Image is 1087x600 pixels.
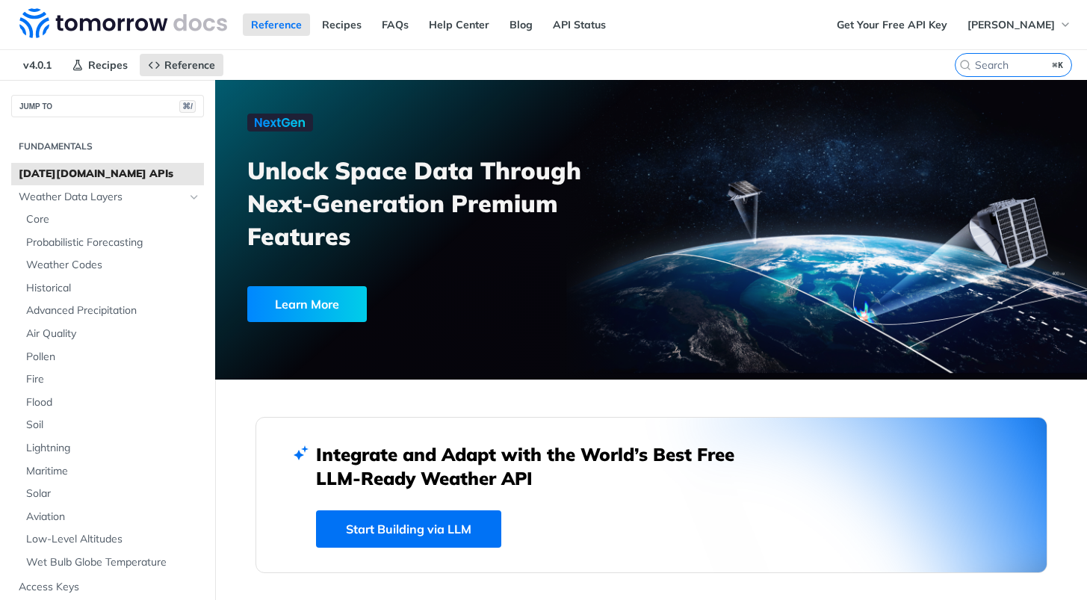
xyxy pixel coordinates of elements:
a: Advanced Precipitation [19,300,204,322]
kbd: ⌘K [1049,58,1068,72]
span: Maritime [26,464,200,479]
a: Recipes [64,54,136,76]
span: [DATE][DOMAIN_NAME] APIs [19,167,200,182]
span: Air Quality [26,327,200,341]
a: Help Center [421,13,498,36]
a: Core [19,208,204,231]
a: Start Building via LLM [316,510,501,548]
span: [PERSON_NAME] [967,18,1055,31]
a: [DATE][DOMAIN_NAME] APIs [11,163,204,185]
span: v4.0.1 [15,54,60,76]
a: Aviation [19,506,204,528]
span: Wet Bulb Globe Temperature [26,555,200,570]
button: Hide subpages for Weather Data Layers [188,191,200,203]
a: Fire [19,368,204,391]
a: Historical [19,277,204,300]
a: Solar [19,483,204,505]
a: Air Quality [19,323,204,345]
span: Access Keys [19,580,200,595]
a: Weather Data LayersHide subpages for Weather Data Layers [11,186,204,208]
span: Pollen [26,350,200,365]
span: Aviation [26,510,200,525]
span: Fire [26,372,200,387]
a: Maritime [19,460,204,483]
img: Tomorrow.io Weather API Docs [19,8,227,38]
span: Historical [26,281,200,296]
span: Weather Codes [26,258,200,273]
span: Reference [164,58,215,72]
span: Lightning [26,441,200,456]
a: Weather Codes [19,254,204,276]
a: Lightning [19,437,204,460]
a: Learn More [247,286,583,322]
a: Probabilistic Forecasting [19,232,204,254]
svg: Search [959,59,971,71]
a: Access Keys [11,576,204,599]
a: Get Your Free API Key [829,13,956,36]
span: Soil [26,418,200,433]
a: Reference [243,13,310,36]
h3: Unlock Space Data Through Next-Generation Premium Features [247,154,667,253]
a: Low-Level Altitudes [19,528,204,551]
a: Reference [140,54,223,76]
span: Solar [26,486,200,501]
img: NextGen [247,114,313,132]
span: Probabilistic Forecasting [26,235,200,250]
button: JUMP TO⌘/ [11,95,204,117]
span: Recipes [88,58,128,72]
span: Flood [26,395,200,410]
a: Recipes [314,13,370,36]
a: Pollen [19,346,204,368]
a: Flood [19,392,204,414]
span: Advanced Precipitation [26,303,200,318]
button: [PERSON_NAME] [959,13,1080,36]
span: Weather Data Layers [19,190,185,205]
h2: Fundamentals [11,140,204,153]
a: Wet Bulb Globe Temperature [19,551,204,574]
span: Low-Level Altitudes [26,532,200,547]
a: Soil [19,414,204,436]
span: Core [26,212,200,227]
a: Blog [501,13,541,36]
a: API Status [545,13,614,36]
a: FAQs [374,13,417,36]
h2: Integrate and Adapt with the World’s Best Free LLM-Ready Weather API [316,442,757,490]
span: ⌘/ [179,100,196,113]
div: Learn More [247,286,367,322]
